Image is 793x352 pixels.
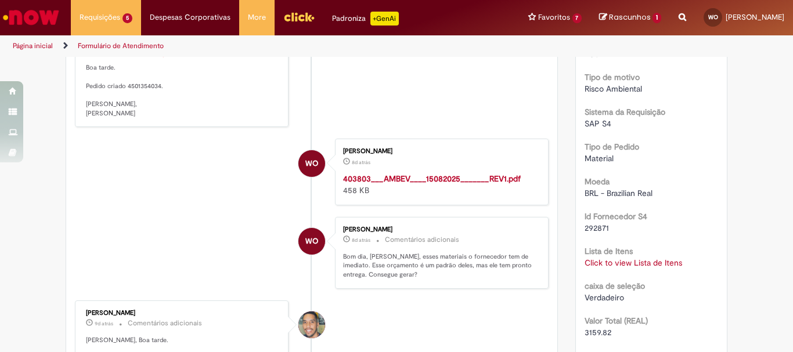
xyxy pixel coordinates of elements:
[585,107,665,117] b: Sistema da Requisição
[352,237,370,244] span: 8d atrás
[343,226,536,233] div: [PERSON_NAME]
[585,118,611,129] span: SAP S4
[585,72,640,82] b: Tipo de motivo
[585,281,645,291] b: caixa de seleção
[385,235,459,245] small: Comentários adicionais
[78,41,164,50] a: Formulário de Atendimento
[86,46,279,118] p: Boa tarde. Pedido criado 4501354034. [PERSON_NAME], [PERSON_NAME]
[305,150,318,177] span: WO
[609,12,651,23] span: Rascunhos
[150,12,230,23] span: Despesas Corporativas
[585,327,611,338] span: 3159.82
[653,13,661,23] span: 1
[585,246,633,256] b: Lista de Itens
[343,173,536,196] div: 458 KB
[370,12,399,26] p: +GenAi
[95,320,113,327] time: 19/08/2025 17:23:00
[585,292,624,303] span: Verdadeiro
[343,148,536,155] div: [PERSON_NAME]
[305,227,318,255] span: WO
[585,188,653,198] span: BRL - Brazilian Real
[585,49,599,59] span: Não
[585,176,610,187] b: Moeda
[585,211,647,222] b: Id Fornecedor S4
[572,13,582,23] span: 7
[585,141,639,152] b: Tipo de Pedido
[1,6,61,29] img: ServiceNow
[585,223,609,233] span: 292871
[122,13,132,23] span: 5
[332,12,399,26] div: Padroniza
[585,257,682,268] a: Click to view Lista de Itens
[538,12,570,23] span: Favoritos
[283,8,315,26] img: click_logo_yellow_360x200.png
[9,35,520,57] ul: Trilhas de página
[585,84,642,94] span: Risco Ambiental
[352,159,370,166] time: 20/08/2025 09:19:47
[726,12,784,22] span: [PERSON_NAME]
[585,153,614,164] span: Material
[95,320,113,327] span: 9d atrás
[298,228,325,255] div: Wellesson De Araujo Oliveira
[128,318,202,328] small: Comentários adicionais
[708,13,718,21] span: WO
[599,12,661,23] a: Rascunhos
[248,12,266,23] span: More
[86,310,279,317] div: [PERSON_NAME]
[80,12,120,23] span: Requisições
[343,252,536,280] p: Bom dia, [PERSON_NAME], esses materiais o fornecedor tem de imediato. Esse orçamento é um padrão ...
[343,173,521,184] a: 403803___AMBEV____15082025_______REV1.pdf
[352,159,370,166] span: 8d atrás
[585,315,648,326] b: Valor Total (REAL)
[298,150,325,177] div: Wellesson De Araujo Oliveira
[13,41,53,50] a: Página inicial
[298,311,325,338] div: William Souza Da Silva
[352,237,370,244] time: 20/08/2025 08:12:57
